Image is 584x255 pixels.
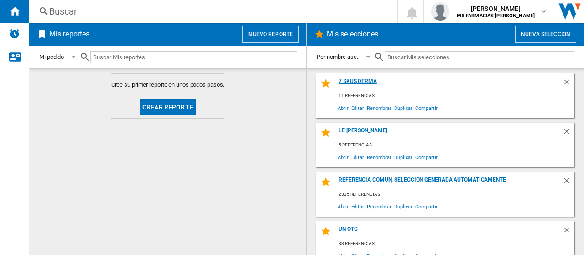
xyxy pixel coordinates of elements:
[336,140,574,151] div: 5 referencias
[90,51,297,63] input: Buscar Mis reportes
[563,226,574,238] div: Borrar
[350,200,365,213] span: Editar
[393,151,414,163] span: Duplicar
[365,151,393,163] span: Renombrar
[563,127,574,140] div: Borrar
[457,4,535,13] span: [PERSON_NAME]
[47,26,91,43] h2: Mis reportes
[336,200,350,213] span: Abrir
[336,102,350,114] span: Abrir
[365,200,393,213] span: Renombrar
[336,226,563,238] div: UN OTC
[563,177,574,189] div: Borrar
[393,102,414,114] span: Duplicar
[350,102,365,114] span: Editar
[336,78,563,90] div: 7 SKUS DERMA
[39,53,64,60] div: Mi pedido
[49,5,373,18] div: Buscar
[563,78,574,90] div: Borrar
[385,51,574,63] input: Buscar Mis selecciones
[317,53,358,60] div: Por nombre asc.
[457,13,535,19] b: MX FARMACIAS [PERSON_NAME]
[325,26,381,43] h2: Mis selecciones
[336,127,563,140] div: Le [PERSON_NAME]
[140,99,196,115] button: Crear reporte
[336,238,574,250] div: 33 referencias
[393,200,414,213] span: Duplicar
[242,26,299,43] button: Nuevo reporte
[365,102,393,114] span: Renombrar
[431,2,449,21] img: profile.jpg
[414,102,439,114] span: Compartir
[414,151,439,163] span: Compartir
[350,151,365,163] span: Editar
[336,189,574,200] div: 2335 referencias
[9,28,20,39] img: alerts-logo.svg
[515,26,576,43] button: Nueva selección
[414,200,439,213] span: Compartir
[336,151,350,163] span: Abrir
[111,81,224,89] span: Cree su primer reporte en unos pocos pasos.
[336,177,563,189] div: Referencia común, selección generada automáticamente
[336,90,574,102] div: 11 referencias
